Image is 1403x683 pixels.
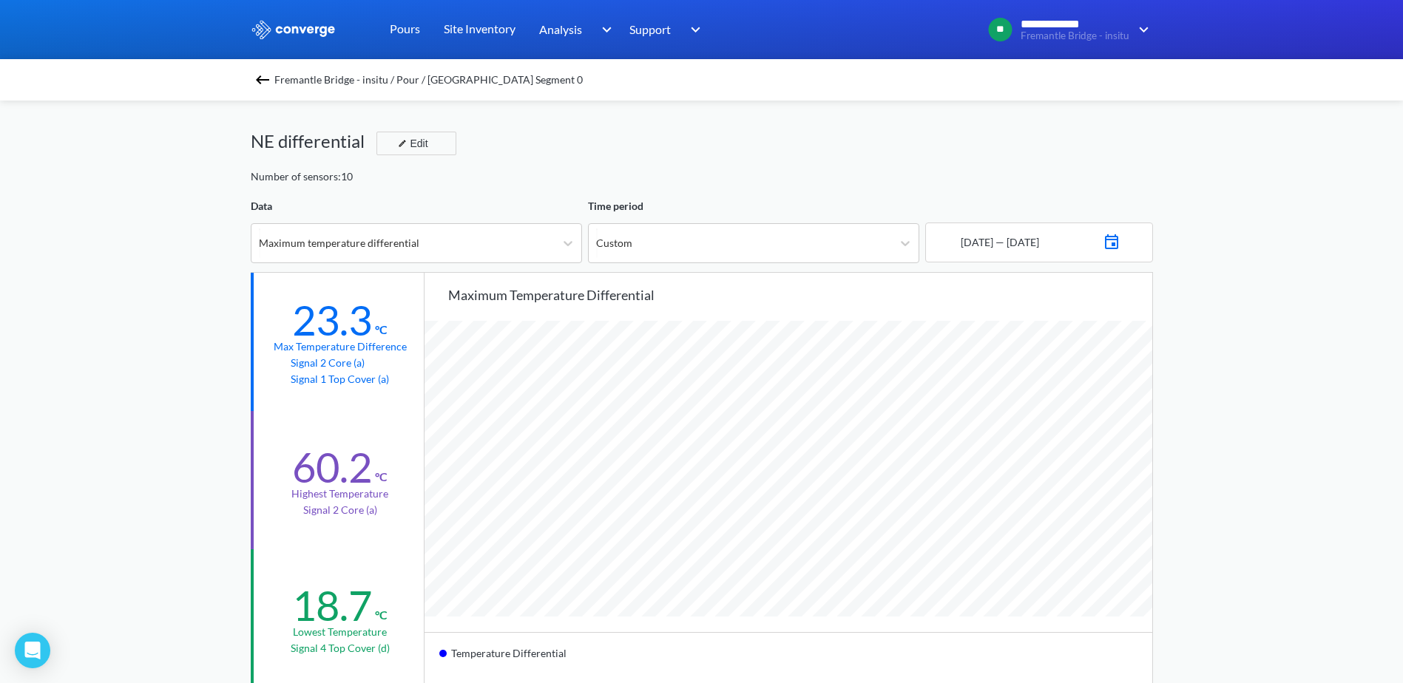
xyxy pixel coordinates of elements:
div: Number of sensors: 10 [251,169,353,185]
p: Signal 2 Core (a) [291,355,389,371]
div: Temperature Differential [439,642,578,676]
div: Maximum temperature differential [259,235,419,251]
img: edit-icon.svg [398,139,407,148]
img: calendar_icon_blu.svg [1103,230,1120,251]
span: Support [629,20,671,38]
div: Data [251,198,582,214]
img: downArrow.svg [592,21,615,38]
div: Edit [392,135,430,152]
div: 60.2 [292,442,372,492]
div: Lowest temperature [293,624,387,640]
div: Open Intercom Messenger [15,633,50,668]
div: [DATE] — [DATE] [958,234,1039,251]
img: logo_ewhite.svg [251,20,337,39]
div: Maximum temperature differential [448,285,1152,305]
div: 18.7 [292,580,372,631]
span: Fremantle Bridge - insitu [1021,30,1129,41]
div: Highest temperature [291,486,388,502]
img: backspace.svg [254,71,271,89]
span: Fremantle Bridge - insitu / Pour / [GEOGRAPHIC_DATA] Segment 0 [274,69,583,90]
button: Edit [376,132,456,155]
span: Analysis [539,20,582,38]
p: Signal 2 Core (a) [303,502,377,518]
p: Signal 1 Top Cover (a) [291,371,389,387]
div: 23.3 [292,295,372,345]
div: Time period [588,198,919,214]
div: Custom [596,235,632,251]
div: Max temperature difference [274,339,407,355]
img: downArrow.svg [681,21,705,38]
img: downArrow.svg [1129,21,1153,38]
p: Signal 4 Top Cover (d) [291,640,390,656]
div: NE differential [251,127,376,155]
